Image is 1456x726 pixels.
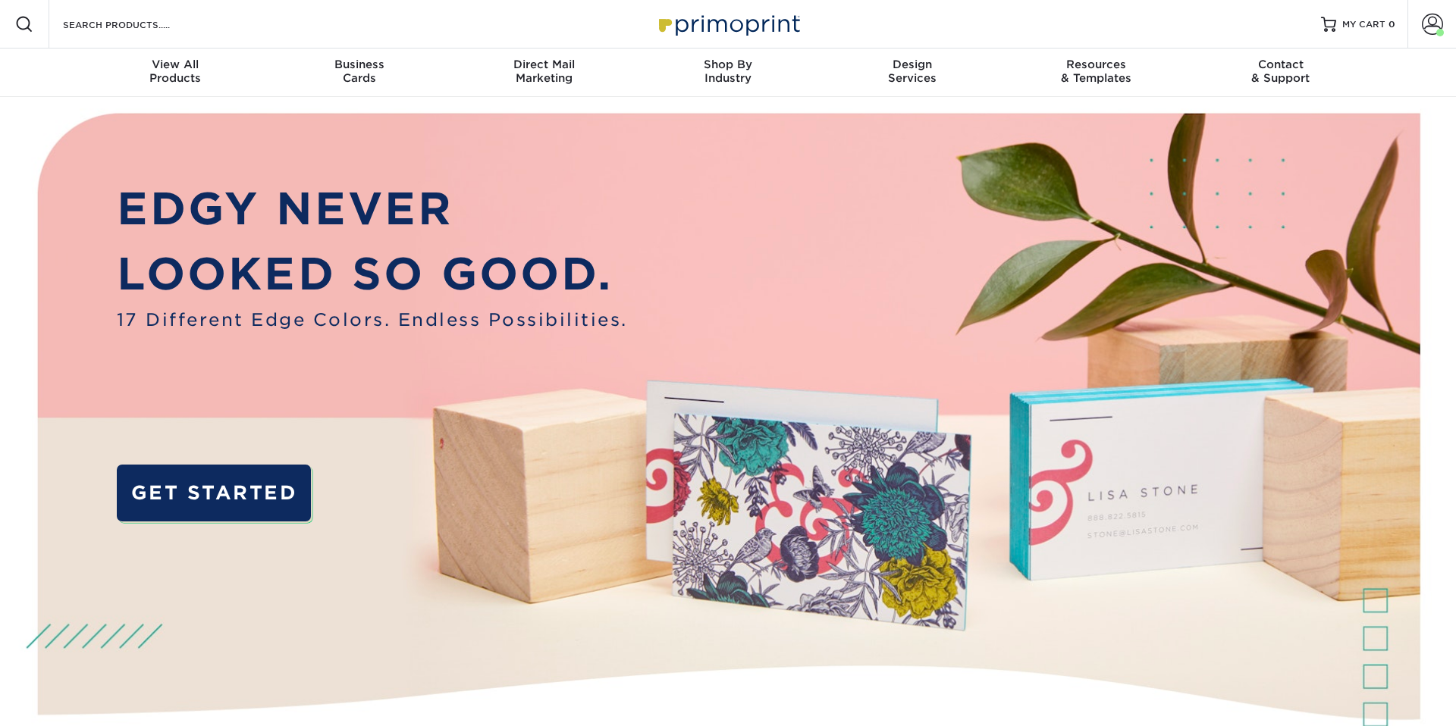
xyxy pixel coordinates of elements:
div: Industry [636,58,821,85]
a: Contact& Support [1188,49,1373,97]
span: Shop By [636,58,821,71]
input: SEARCH PRODUCTS..... [61,15,209,33]
a: DesignServices [820,49,1004,97]
a: Shop ByIndustry [636,49,821,97]
span: MY CART [1342,18,1385,31]
a: Direct MailMarketing [452,49,636,97]
div: Cards [268,58,452,85]
p: EDGY NEVER [117,177,628,242]
a: GET STARTED [117,465,312,522]
div: Marketing [452,58,636,85]
p: LOOKED SO GOOD. [117,242,628,307]
span: Business [268,58,452,71]
div: Services [820,58,1004,85]
span: Direct Mail [452,58,636,71]
img: Primoprint [652,8,804,40]
span: Contact [1188,58,1373,71]
div: Products [83,58,268,85]
span: View All [83,58,268,71]
span: Design [820,58,1004,71]
span: 0 [1389,19,1395,30]
a: Resources& Templates [1004,49,1188,97]
div: & Support [1188,58,1373,85]
a: View AllProducts [83,49,268,97]
span: 17 Different Edge Colors. Endless Possibilities. [117,307,628,333]
span: Resources [1004,58,1188,71]
div: & Templates [1004,58,1188,85]
a: BusinessCards [268,49,452,97]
